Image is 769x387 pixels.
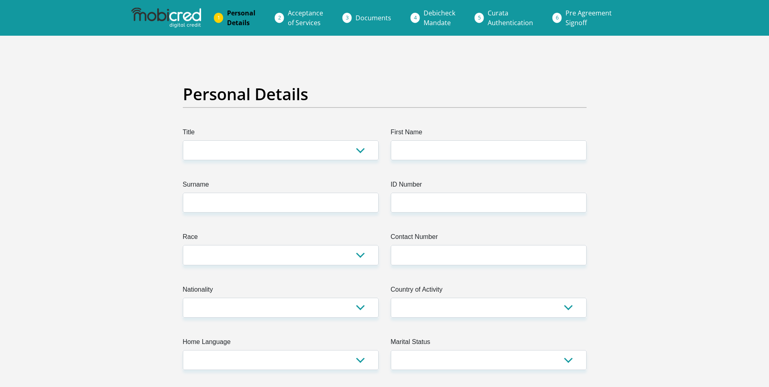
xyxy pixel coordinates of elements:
a: PersonalDetails [221,5,262,31]
label: First Name [391,127,587,140]
label: Country of Activity [391,285,587,298]
a: Acceptanceof Services [281,5,330,31]
span: Acceptance of Services [288,9,323,27]
span: Curata Authentication [488,9,533,27]
a: DebicheckMandate [417,5,462,31]
span: Pre Agreement Signoff [566,9,612,27]
label: Surname [183,180,379,193]
label: Marital Status [391,337,587,350]
label: Title [183,127,379,140]
input: Contact Number [391,245,587,265]
input: First Name [391,140,587,160]
input: Surname [183,193,379,213]
span: Documents [356,13,391,22]
label: Race [183,232,379,245]
a: Pre AgreementSignoff [559,5,618,31]
label: Contact Number [391,232,587,245]
label: Nationality [183,285,379,298]
input: ID Number [391,193,587,213]
label: ID Number [391,180,587,193]
span: Personal Details [227,9,255,27]
a: Documents [349,10,398,26]
label: Home Language [183,337,379,350]
h2: Personal Details [183,84,587,104]
a: CurataAuthentication [481,5,540,31]
img: mobicred logo [131,8,201,28]
span: Debicheck Mandate [424,9,455,27]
